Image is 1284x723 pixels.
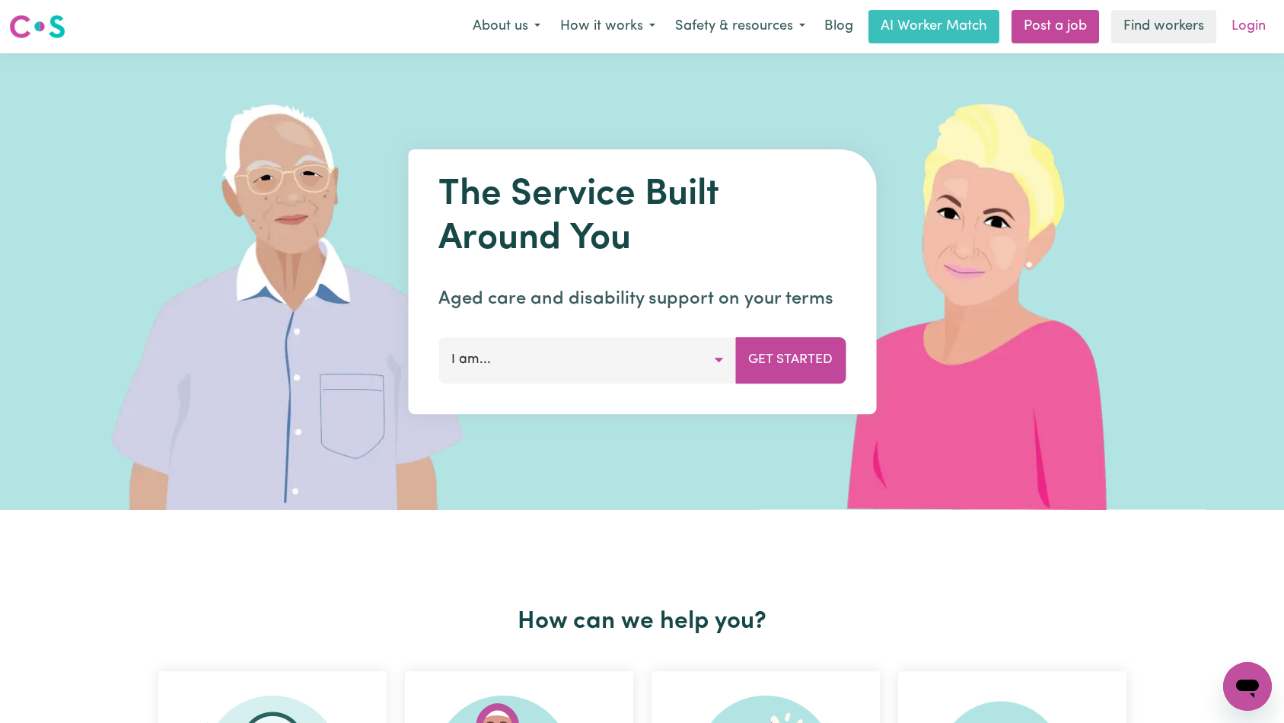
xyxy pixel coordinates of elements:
iframe: Button to launch messaging window [1223,662,1272,711]
button: About us [463,11,550,43]
a: Careseekers logo [9,9,65,44]
a: Blog [815,10,862,43]
a: Login [1222,10,1275,43]
a: Find workers [1111,10,1216,43]
h1: The Service Built Around You [438,174,846,261]
h2: How can we help you? [149,607,1136,636]
button: Safety & resources [665,11,815,43]
button: Get Started [735,337,846,383]
img: Careseekers logo [9,13,65,40]
button: I am... [438,337,736,383]
p: Aged care and disability support on your terms [438,285,846,313]
a: AI Worker Match [868,10,999,43]
button: How it works [550,11,665,43]
a: Post a job [1012,10,1099,43]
